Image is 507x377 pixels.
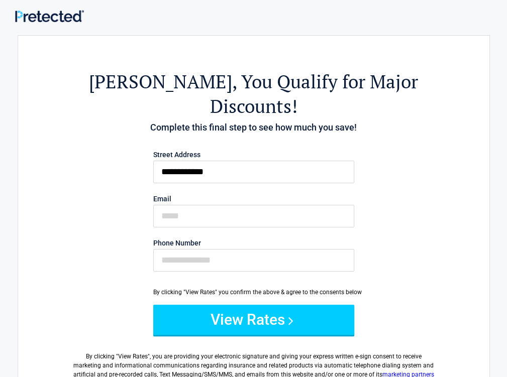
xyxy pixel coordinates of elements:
[153,151,354,158] label: Street Address
[153,288,354,297] div: By clicking "View Rates" you confirm the above & agree to the consents below
[73,69,434,118] h2: , You Qualify for Major Discounts!
[153,195,354,202] label: Email
[15,10,84,23] img: Main Logo
[118,353,148,360] span: View Rates
[153,239,354,246] label: Phone Number
[89,69,232,94] span: [PERSON_NAME]
[153,305,354,335] button: View Rates
[73,121,434,134] h4: Complete this final step to see how much you save!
